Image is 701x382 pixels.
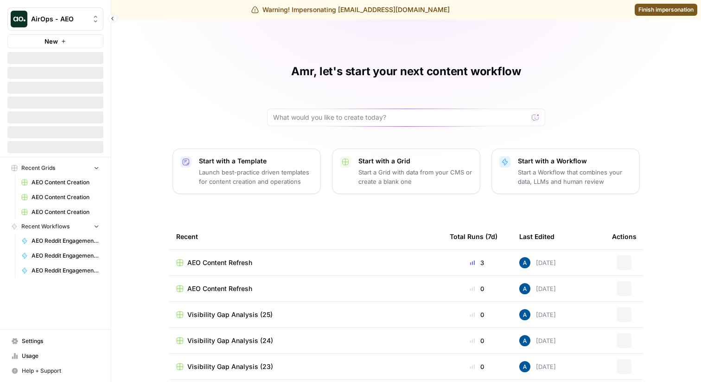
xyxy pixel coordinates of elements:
img: he81ibor8lsei4p3qvg4ugbvimgp [519,283,530,294]
a: AEO Content Creation [17,175,103,190]
a: AEO Reddit Engagement - Fork [17,233,103,248]
span: Visibility Gap Analysis (25) [187,310,273,319]
span: AEO Reddit Engagement - Fork [32,237,99,245]
button: Start with a TemplateLaunch best-practice driven templates for content creation and operations [172,149,321,194]
a: Visibility Gap Analysis (23) [176,362,435,371]
span: AirOps - AEO [31,14,87,24]
div: 3 [450,258,504,267]
p: Start a Grid with data from your CMS or create a blank one [358,168,472,186]
span: Recent Workflows [21,222,70,231]
p: Launch best-practice driven templates for content creation and operations [199,168,313,186]
p: Start with a Template [199,156,313,166]
button: Start with a WorkflowStart a Workflow that combines your data, LLMs and human review [491,149,640,194]
div: Last Edited [519,224,554,249]
div: [DATE] [519,283,556,294]
span: AEO Reddit Engagement - Fork [32,266,99,275]
button: Recent Workflows [7,220,103,233]
div: [DATE] [519,309,556,320]
a: Visibility Gap Analysis (24) [176,336,435,345]
div: Total Runs (7d) [450,224,497,249]
button: Recent Grids [7,161,103,175]
div: Recent [176,224,435,249]
span: Settings [22,337,99,345]
img: AirOps - AEO Logo [11,11,27,27]
span: Help + Support [22,367,99,375]
span: AEO Reddit Engagement - Fork [32,252,99,260]
img: he81ibor8lsei4p3qvg4ugbvimgp [519,335,530,346]
img: he81ibor8lsei4p3qvg4ugbvimgp [519,309,530,320]
div: 0 [450,284,504,293]
img: he81ibor8lsei4p3qvg4ugbvimgp [519,361,530,372]
div: [DATE] [519,335,556,346]
span: AEO Content Refresh [187,284,252,293]
img: he81ibor8lsei4p3qvg4ugbvimgp [519,257,530,268]
span: AEO Content Creation [32,178,99,187]
span: Recent Grids [21,164,55,172]
p: Start with a Workflow [518,156,632,166]
a: Finish impersonation [635,4,697,16]
div: 0 [450,310,504,319]
a: AEO Reddit Engagement - Fork [17,248,103,263]
button: New [7,34,103,48]
span: Visibility Gap Analysis (24) [187,336,273,345]
a: Visibility Gap Analysis (25) [176,310,435,319]
a: AEO Content Refresh [176,284,435,293]
button: Help + Support [7,363,103,378]
div: [DATE] [519,257,556,268]
input: What would you like to create today? [273,113,528,122]
a: AEO Content Refresh [176,258,435,267]
div: Actions [612,224,637,249]
h1: Amr, let's start your next content workflow [291,64,521,79]
button: Workspace: AirOps - AEO [7,7,103,31]
a: AEO Content Creation [17,190,103,205]
p: Start with a Grid [358,156,472,166]
span: AEO Content Refresh [187,258,252,267]
a: Settings [7,334,103,349]
a: AEO Content Creation [17,205,103,220]
a: Usage [7,349,103,363]
div: [DATE] [519,361,556,372]
div: Warning! Impersonating [EMAIL_ADDRESS][DOMAIN_NAME] [251,5,450,14]
div: 0 [450,362,504,371]
span: Finish impersonation [638,6,694,14]
span: AEO Content Creation [32,193,99,201]
button: Start with a GridStart a Grid with data from your CMS or create a blank one [332,149,480,194]
span: Visibility Gap Analysis (23) [187,362,273,371]
a: AEO Reddit Engagement - Fork [17,263,103,278]
span: AEO Content Creation [32,208,99,216]
p: Start a Workflow that combines your data, LLMs and human review [518,168,632,186]
span: Usage [22,352,99,360]
span: New [45,37,58,46]
div: 0 [450,336,504,345]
